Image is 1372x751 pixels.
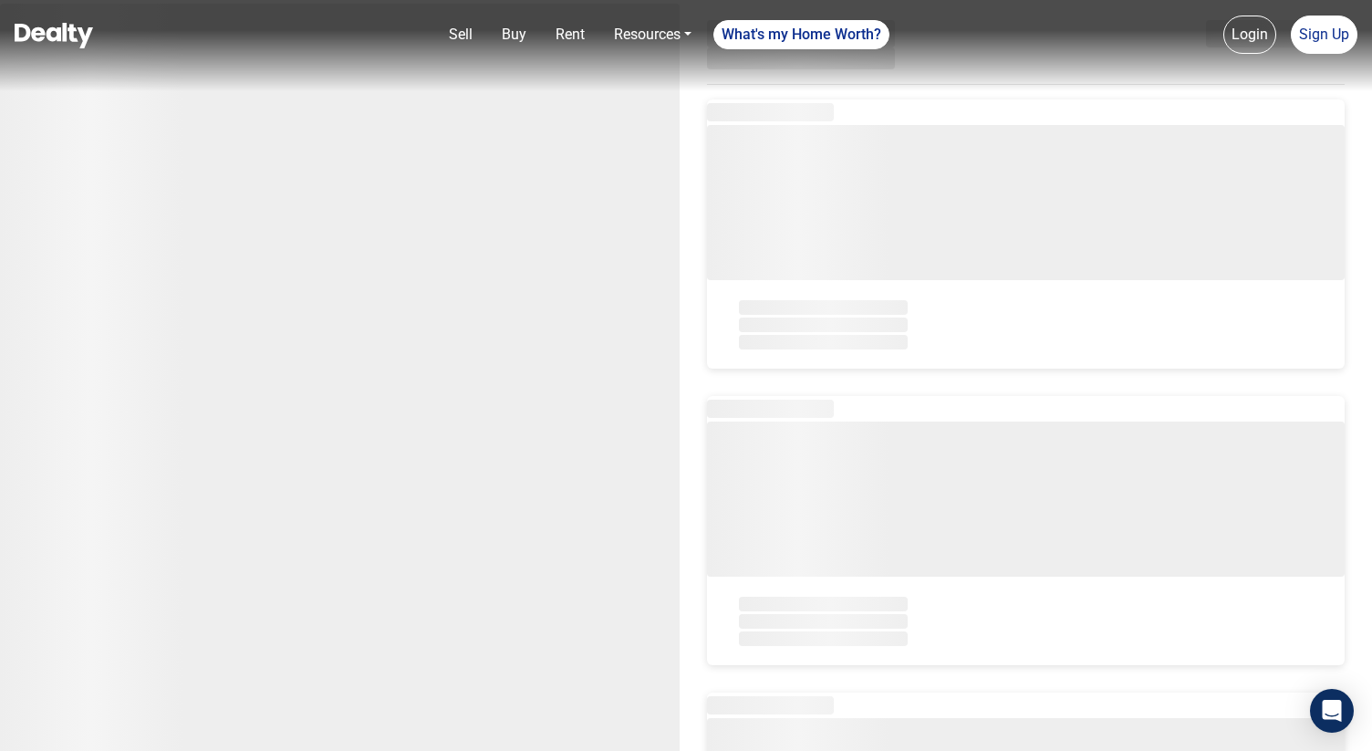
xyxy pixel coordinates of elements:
[707,696,835,714] span: ‌
[707,400,835,418] span: ‌
[1291,16,1357,54] a: Sign Up
[739,300,909,315] span: ‌
[707,422,1346,577] span: ‌
[442,16,480,53] a: Sell
[494,16,534,53] a: Buy
[739,631,909,646] span: ‌
[548,16,592,53] a: Rent
[15,23,93,48] img: Dealty - Buy, Sell & Rent Homes
[739,597,909,611] span: ‌
[707,103,835,121] span: ‌
[707,125,1346,280] span: ‌
[713,20,889,49] a: What's my Home Worth?
[739,335,909,349] span: ‌
[607,16,699,53] a: Resources
[739,614,909,629] span: ‌
[1310,689,1354,733] div: Open Intercom Messenger
[1223,16,1276,54] a: Login
[739,318,909,332] span: ‌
